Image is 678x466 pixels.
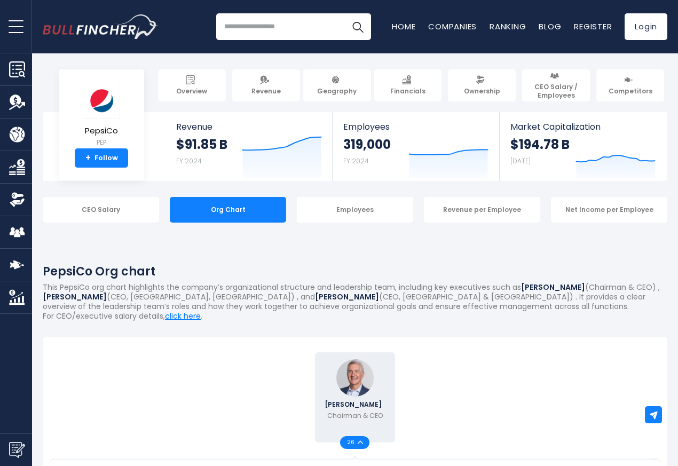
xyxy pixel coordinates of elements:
[43,14,158,39] img: Bullfincher logo
[43,311,667,321] p: For CEO/executive salary details, .
[343,136,391,153] strong: 319,000
[232,69,300,101] a: Revenue
[343,156,369,165] small: FY 2024
[625,13,667,40] a: Login
[170,197,286,223] div: Org Chart
[165,311,201,321] a: click here
[158,69,226,101] a: Overview
[448,69,516,101] a: Ownership
[490,21,526,32] a: Ranking
[43,197,159,223] div: CEO Salary
[521,282,585,293] b: [PERSON_NAME]
[428,21,477,32] a: Companies
[43,282,667,312] p: This PepsiCo org chart highlights the company’s organizational structure and leadership team, inc...
[333,112,499,181] a: Employees 319,000 FY 2024
[327,411,383,421] p: Chairman & CEO
[464,87,500,96] span: Ownership
[75,148,128,168] a: +Follow
[574,21,612,32] a: Register
[609,87,652,96] span: Competitors
[251,87,281,96] span: Revenue
[315,291,379,302] b: [PERSON_NAME]
[510,136,570,153] strong: $194.78 B
[325,401,385,408] span: [PERSON_NAME]
[522,69,590,101] a: CEO Salary / Employees
[374,69,442,101] a: Financials
[85,153,91,163] strong: +
[165,112,333,181] a: Revenue $91.85 B FY 2024
[392,21,415,32] a: Home
[176,87,207,96] span: Overview
[510,156,531,165] small: [DATE]
[424,197,540,223] div: Revenue per Employee
[343,122,488,132] span: Employees
[82,82,121,149] a: PepsiCo PEP
[336,359,374,397] img: Ramon Laguarta
[315,352,395,443] a: Ramon Laguarta [PERSON_NAME] Chairman & CEO 26
[43,291,107,302] b: [PERSON_NAME]
[297,197,413,223] div: Employees
[303,69,371,101] a: Geography
[83,127,120,136] span: PepsiCo
[43,263,667,280] h1: PepsiCo Org chart
[317,87,357,96] span: Geography
[176,136,227,153] strong: $91.85 B
[551,197,667,223] div: Net Income per Employee
[510,122,656,132] span: Market Capitalization
[500,112,666,181] a: Market Capitalization $194.78 B [DATE]
[176,122,322,132] span: Revenue
[527,83,585,99] span: CEO Salary / Employees
[539,21,561,32] a: Blog
[347,440,358,445] span: 26
[176,156,202,165] small: FY 2024
[390,87,425,96] span: Financials
[9,192,25,208] img: Ownership
[596,69,664,101] a: Competitors
[344,13,371,40] button: Search
[43,14,157,39] a: Go to homepage
[83,138,120,147] small: PEP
